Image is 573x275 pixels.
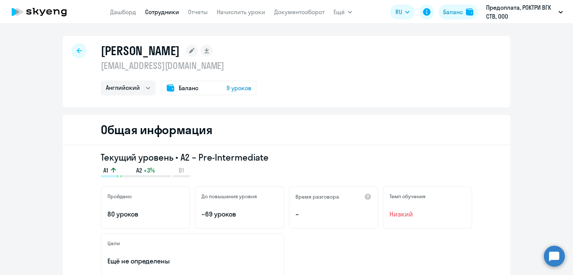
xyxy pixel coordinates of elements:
h5: До повышения уровня [201,193,257,200]
h5: Темп обучения [389,193,426,200]
img: balance [466,8,473,16]
p: ~69 уроков [201,209,278,219]
p: 80 уроков [107,209,184,219]
a: Отчеты [188,8,208,16]
a: Дашборд [110,8,136,16]
span: Ещё [334,7,345,16]
div: Баланс [443,7,463,16]
h3: Текущий уровень • A2 – Pre-Intermediate [101,151,472,163]
h1: [PERSON_NAME] [101,43,180,58]
p: Предоплата, РОКТРИ ВГК СТВ, ООО [486,3,555,21]
button: Ещё [334,4,352,19]
h5: Пройдено [107,193,132,200]
a: Сотрудники [145,8,179,16]
button: RU [390,4,415,19]
a: Документооборот [274,8,325,16]
span: Баланс [179,83,198,92]
span: B1 [179,166,184,174]
p: – [295,209,372,219]
button: Балансbalance [439,4,478,19]
span: A1 [103,166,108,174]
button: Предоплата, РОКТРИ ВГК СТВ, ООО [482,3,567,21]
p: [EMAIL_ADDRESS][DOMAIN_NAME] [101,60,257,72]
span: RU [395,7,402,16]
h5: Цели [107,240,120,247]
a: Начислить уроки [217,8,265,16]
span: 9 уроков [226,83,251,92]
h5: Время разговора [295,193,339,200]
p: Ещё не определены [107,256,278,266]
span: +3% [144,166,155,174]
h2: Общая информация [101,122,212,137]
span: Низкий [389,209,466,219]
span: A2 [136,166,142,174]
